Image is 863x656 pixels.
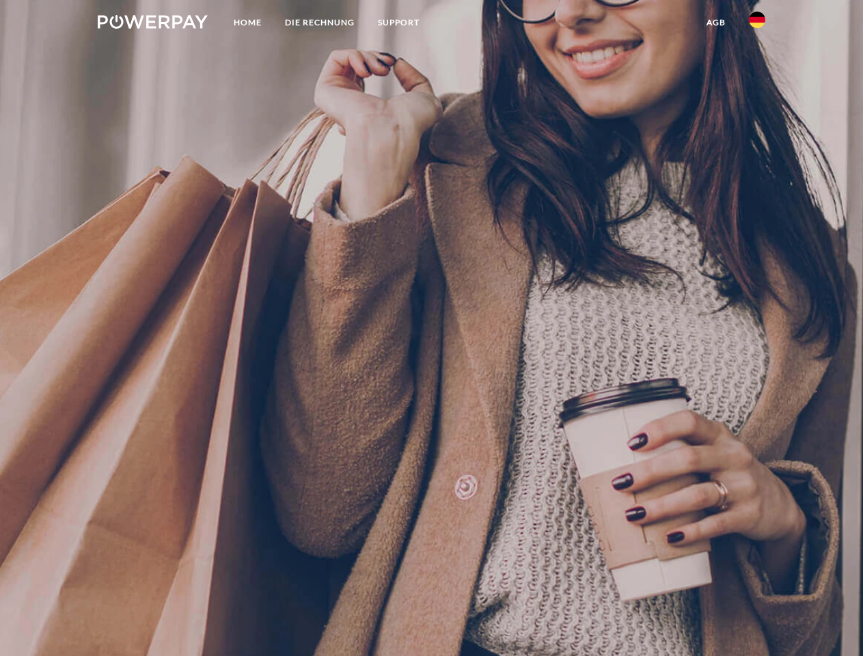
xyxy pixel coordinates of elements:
[222,10,273,35] a: Home
[98,15,208,29] img: logo-powerpay-white.svg
[695,10,737,35] a: agb
[366,10,431,35] a: SUPPORT
[749,12,765,28] img: de
[273,10,366,35] a: DIE RECHNUNG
